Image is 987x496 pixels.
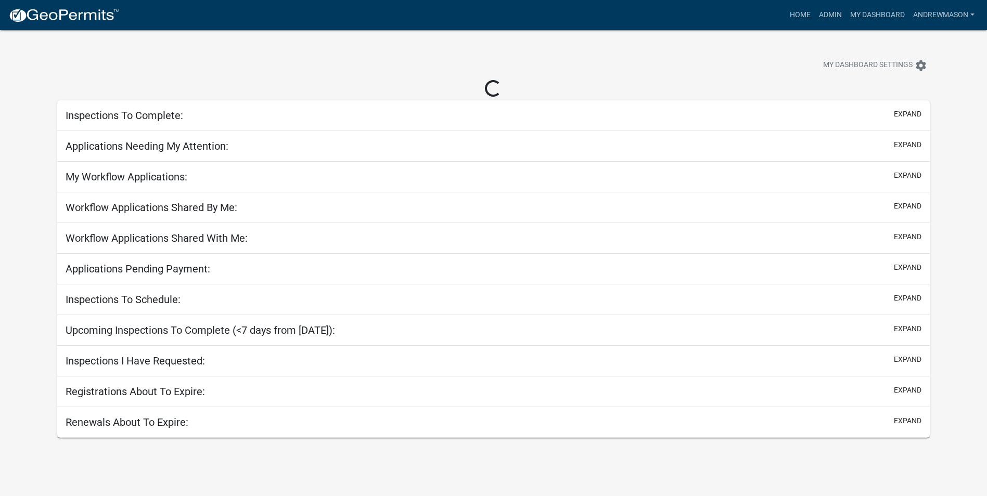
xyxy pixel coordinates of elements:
[66,293,181,306] h5: Inspections To Schedule:
[894,415,921,426] button: expand
[823,59,913,72] span: My Dashboard Settings
[846,5,909,25] a: My Dashboard
[66,232,248,244] h5: Workflow Applications Shared With Me:
[915,59,927,72] i: settings
[894,231,921,242] button: expand
[786,5,815,25] a: Home
[66,171,187,183] h5: My Workflow Applications:
[894,170,921,181] button: expand
[66,109,183,122] h5: Inspections To Complete:
[815,55,935,75] button: My Dashboard Settingssettings
[66,385,205,398] h5: Registrations About To Expire:
[894,385,921,396] button: expand
[894,109,921,120] button: expand
[894,262,921,273] button: expand
[66,355,205,367] h5: Inspections I Have Requested:
[909,5,979,25] a: AndrewMason
[66,201,237,214] h5: Workflow Applications Shared By Me:
[815,5,846,25] a: Admin
[66,324,335,336] h5: Upcoming Inspections To Complete (<7 days from [DATE]):
[894,201,921,212] button: expand
[894,354,921,365] button: expand
[66,416,188,428] h5: Renewals About To Expire:
[894,139,921,150] button: expand
[894,293,921,304] button: expand
[66,140,228,152] h5: Applications Needing My Attention:
[894,323,921,334] button: expand
[66,263,210,275] h5: Applications Pending Payment:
